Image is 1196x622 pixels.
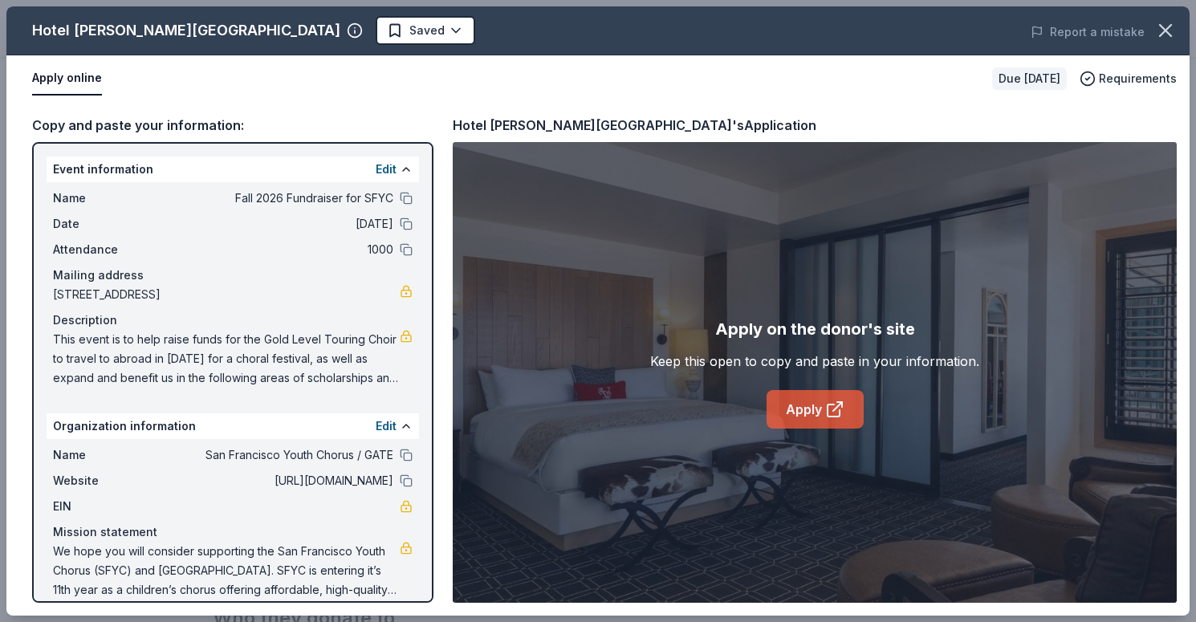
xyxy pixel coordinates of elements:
a: Apply [767,390,864,429]
span: Name [53,189,161,208]
div: Mission statement [53,522,413,542]
div: Keep this open to copy and paste in your information. [650,352,979,371]
div: Organization information [47,413,419,439]
div: Hotel [PERSON_NAME][GEOGRAPHIC_DATA] [32,18,340,43]
span: [STREET_ADDRESS] [53,285,400,304]
span: [DATE] [161,214,393,234]
button: Edit [376,160,397,179]
span: Requirements [1099,69,1177,88]
span: Website [53,471,161,490]
div: Hotel [PERSON_NAME][GEOGRAPHIC_DATA]'s Application [453,115,816,136]
span: Saved [409,21,445,40]
span: Fall 2026 Fundraiser for SFYC [161,189,393,208]
span: 1000 [161,240,393,259]
button: Edit [376,417,397,436]
span: We hope you will consider supporting the San Francisco Youth Chorus (SFYC) and [GEOGRAPHIC_DATA].... [53,542,400,600]
button: Report a mistake [1031,22,1145,42]
span: Attendance [53,240,161,259]
div: Apply on the donor's site [715,316,915,342]
span: San Francisco Youth Chorus / GATE [161,445,393,465]
button: Requirements [1080,69,1177,88]
button: Apply online [32,62,102,96]
div: Due [DATE] [992,67,1067,90]
div: Mailing address [53,266,413,285]
span: This event is to help raise funds for the Gold Level Touring Choir to travel to abroad in [DATE] ... [53,330,400,388]
div: Copy and paste your information: [32,115,433,136]
div: Event information [47,157,419,182]
div: Description [53,311,413,330]
span: Name [53,445,161,465]
span: [URL][DOMAIN_NAME] [161,471,393,490]
span: Date [53,214,161,234]
button: Saved [376,16,475,45]
span: EIN [53,497,161,516]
